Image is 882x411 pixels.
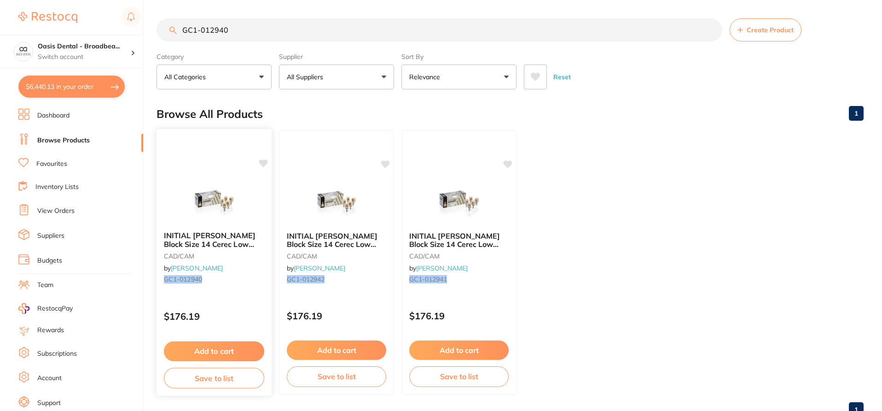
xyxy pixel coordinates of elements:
[409,311,509,321] p: $176.19
[409,341,509,360] button: Add to cart
[37,256,62,265] a: Budgets
[37,206,75,216] a: View Orders
[14,42,33,61] img: Oasis Dental - Broadbeach
[37,349,77,358] a: Subscriptions
[171,264,223,272] a: [PERSON_NAME]
[18,303,29,314] img: RestocqPay
[287,231,377,258] span: INITIAL [PERSON_NAME] Block Size 14 Cerec Low Translucent B1 Pk 5
[164,341,264,361] button: Add to cart
[409,72,444,82] p: Relevance
[416,264,468,272] a: [PERSON_NAME]
[409,366,509,387] button: Save to list
[279,53,394,61] label: Supplier
[37,136,90,145] a: Browse Products
[164,275,202,283] em: GC1-012940
[409,252,509,260] small: CAD/CAM
[747,26,794,34] span: Create Product
[38,42,131,51] h4: Oasis Dental - Broadbeach
[164,231,264,248] b: INITIAL LISI Block Size 14 Cerec Low Translucent A2 Pk 5
[164,368,264,388] button: Save to list
[37,231,64,241] a: Suppliers
[37,374,62,383] a: Account
[279,65,394,89] button: All Suppliers
[287,232,386,249] b: INITIAL LISI Block Size 14 Cerec Low Translucent B1 Pk 5
[37,281,53,290] a: Team
[164,264,223,272] span: by
[287,311,386,321] p: $176.19
[551,65,574,89] button: Reset
[184,177,244,224] img: INITIAL LISI Block Size 14 Cerec Low Translucent A2 Pk 5
[287,366,386,387] button: Save to list
[429,178,489,224] img: INITIAL LISI Block Size 14 Cerec Low Translucent A3 Pk 5
[164,231,255,257] span: INITIAL [PERSON_NAME] Block Size 14 Cerec Low Translucent A2 Pk 5
[294,264,345,272] a: [PERSON_NAME]
[18,303,73,314] a: RestocqPay
[164,72,209,82] p: All Categories
[287,341,386,360] button: Add to cart
[730,18,801,41] button: Create Product
[287,264,345,272] span: by
[37,399,61,408] a: Support
[401,53,516,61] label: Sort By
[287,275,325,283] em: GC1-012942
[287,72,327,82] p: All Suppliers
[157,53,272,61] label: Category
[287,252,386,260] small: CAD/CAM
[37,304,73,313] span: RestocqPay
[38,53,131,62] p: Switch account
[37,111,70,120] a: Dashboard
[157,108,263,121] h2: Browse All Products
[307,178,366,224] img: INITIAL LISI Block Size 14 Cerec Low Translucent B1 Pk 5
[36,159,67,169] a: Favourites
[18,76,125,98] button: $6,440.13 in your order
[409,231,500,258] span: INITIAL [PERSON_NAME] Block Size 14 Cerec Low Translucent A3 Pk 5
[164,311,264,322] p: $176.19
[164,252,264,259] small: CAD/CAM
[409,232,509,249] b: INITIAL LISI Block Size 14 Cerec Low Translucent A3 Pk 5
[409,264,468,272] span: by
[157,65,272,89] button: All Categories
[18,7,77,28] a: Restocq Logo
[409,275,447,283] em: GC1-012941
[37,326,64,335] a: Rewards
[157,18,722,41] input: Search Products
[35,182,79,192] a: Inventory Lists
[849,104,864,123] a: 1
[401,65,516,89] button: Relevance
[18,12,77,23] img: Restocq Logo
